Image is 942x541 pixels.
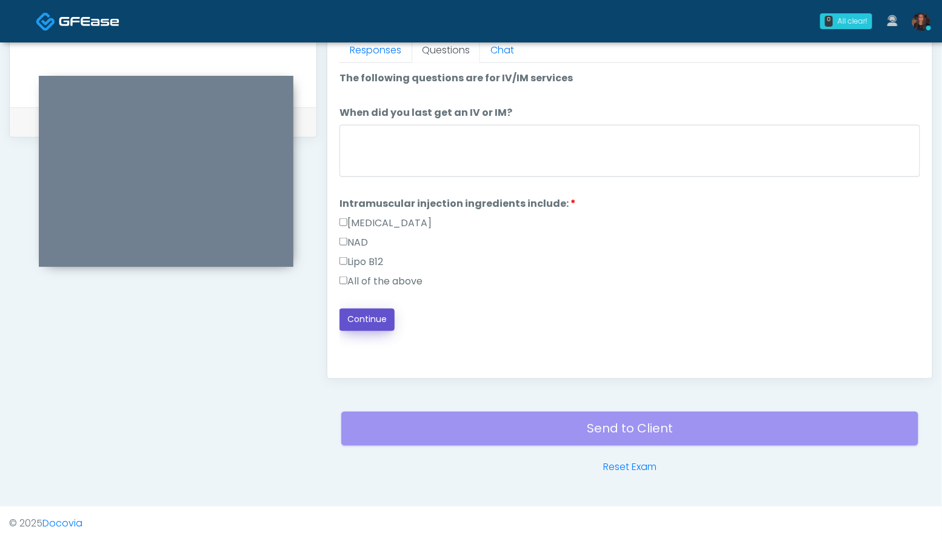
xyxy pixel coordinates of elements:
a: Reset Exam [603,460,656,475]
div: All clear! [838,16,868,27]
a: Docovia [42,517,82,531]
label: When did you last get an IV or IM? [339,106,512,120]
label: The following questions are for IV/IM services [339,71,573,86]
div: 0 [825,16,833,27]
a: 0 All clear! [813,8,880,34]
img: Docovia [36,12,56,32]
label: All of the above [339,274,423,289]
label: [MEDICAL_DATA] [339,216,432,230]
img: Docovia [59,15,119,27]
label: NAD [339,235,368,250]
input: NAD [339,238,347,246]
button: Continue [339,309,395,331]
label: Intramuscular injection ingredients include: [339,197,576,211]
input: Lipo B12 [339,257,347,265]
input: All of the above [339,277,347,284]
label: Lipo B12 [339,255,383,269]
a: Chat [480,38,524,63]
img: Rozlyn Bauer [912,13,930,31]
a: Docovia [36,1,119,41]
a: Responses [339,38,412,63]
input: [MEDICAL_DATA] [339,218,347,226]
button: Open LiveChat chat widget [10,5,46,41]
a: Questions [412,38,480,63]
